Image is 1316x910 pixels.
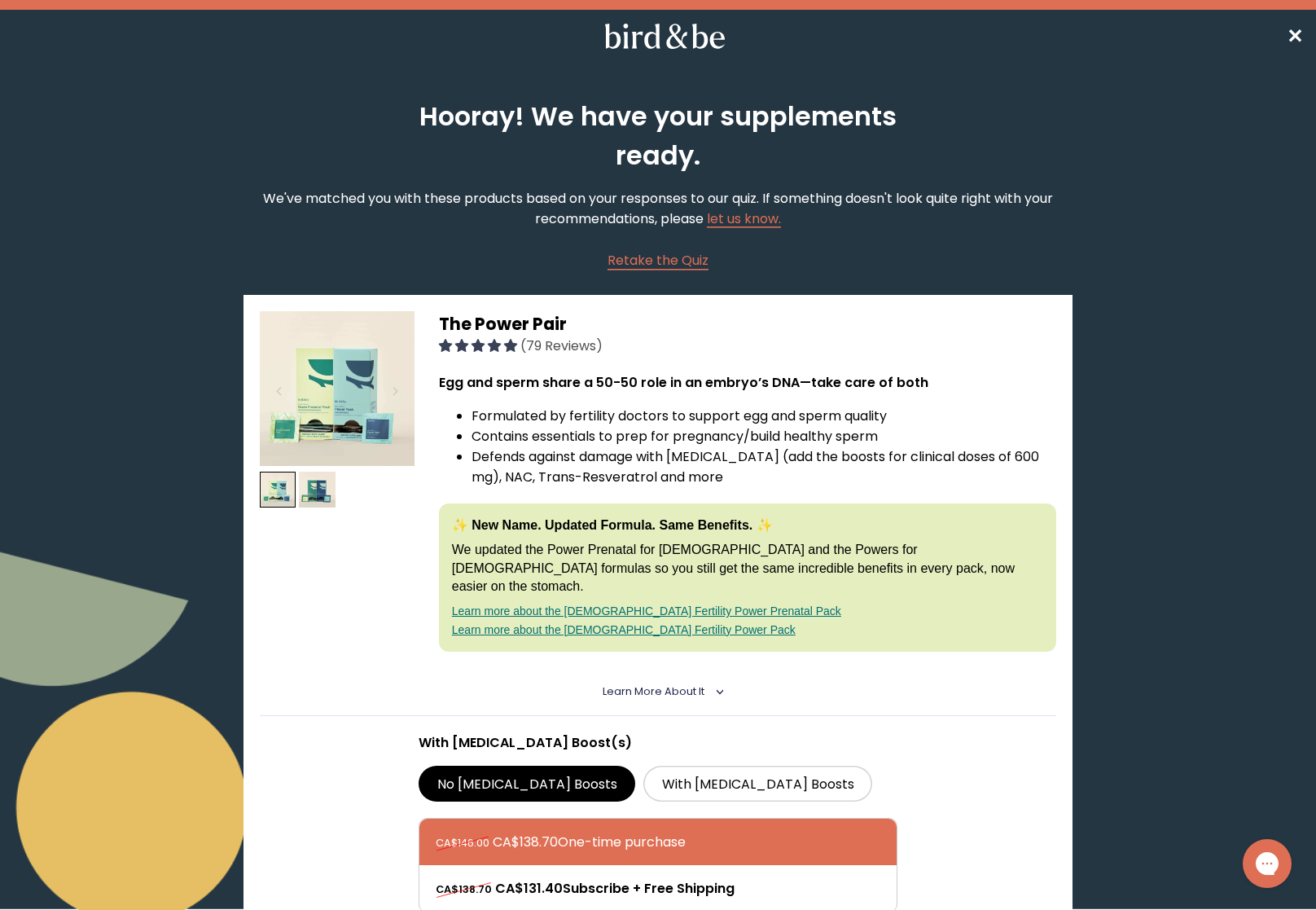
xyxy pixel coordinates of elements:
a: ✕ [1287,22,1303,51]
span: Retake the Quiz [608,251,708,270]
img: thumbnail image [260,311,415,466]
li: Defends against damage with [MEDICAL_DATA] (add the boosts for clinical doses of 600 mg), NAC, Tr... [472,446,1056,487]
a: Learn more about the [DEMOGRAPHIC_DATA] Fertility Power Pack [452,623,796,636]
strong: ✨ New Name. Updated Formula. Same Benefits. ✨ [452,518,773,532]
span: 4.92 stars [439,336,520,355]
p: We've matched you with these products based on your responses to our quiz. If something doesn't l... [243,188,1073,229]
a: Learn more about the [DEMOGRAPHIC_DATA] Fertility Power Prenatal Pack [452,604,841,618]
span: The Power Pair [439,312,567,336]
span: Learn More About it [603,684,704,698]
label: With [MEDICAL_DATA] Boosts [643,766,872,802]
li: Formulated by fertility doctors to support egg and sperm quality [472,406,1056,426]
h2: Hooray! We have your supplements ready. [409,97,906,175]
p: With [MEDICAL_DATA] Boost(s) [419,732,897,753]
label: No [MEDICAL_DATA] Boosts [419,766,635,802]
li: Contains essentials to prep for pregnancy/build healthy sperm [472,426,1056,446]
span: ✕ [1287,23,1303,50]
img: thumbnail image [260,472,296,508]
a: let us know. [707,209,781,228]
iframe: Gorgias live chat messenger [1235,833,1300,894]
p: We updated the Power Prenatal for [DEMOGRAPHIC_DATA] and the Powers for [DEMOGRAPHIC_DATA] formul... [452,541,1043,596]
i: < [709,688,724,696]
span: (79 Reviews) [520,336,603,355]
img: thumbnail image [299,472,336,508]
a: Retake the Quiz [608,250,708,270]
summary: Learn More About it < [603,684,713,699]
strong: Egg and sperm share a 50-50 role in an embryo’s DNA—take care of both [439,373,928,392]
